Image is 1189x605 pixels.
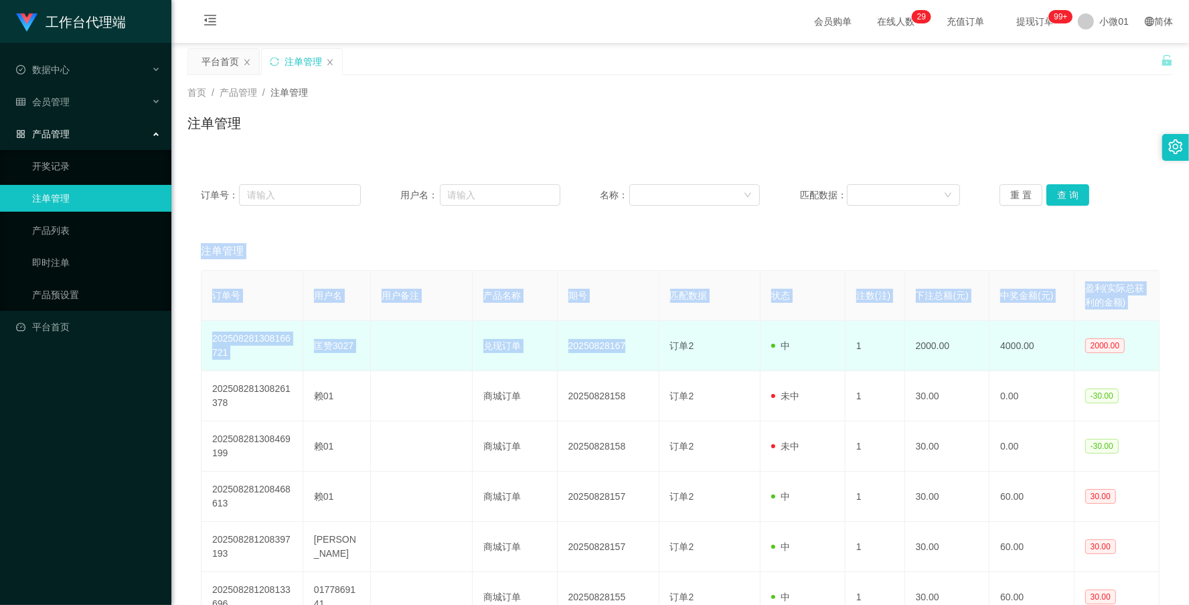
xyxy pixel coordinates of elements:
td: 2000.00 [905,321,990,371]
span: 订单2 [670,491,694,502]
a: 即时注单 [32,249,161,276]
td: 20250828157 [558,522,659,572]
span: 产品名称 [483,290,521,301]
span: 30.00 [1085,489,1116,504]
span: 期号 [568,290,587,301]
span: 2000.00 [1085,338,1125,353]
td: 商城订单 [473,371,558,421]
input: 请输入 [440,184,560,206]
span: -30.00 [1085,389,1119,403]
td: 赖01 [303,421,371,472]
td: 202508281308469199 [202,421,303,472]
span: 匹配数据 [670,290,708,301]
a: 产品预设置 [32,281,161,308]
a: 开奖记录 [32,153,161,180]
i: 图标： menu-fold [187,1,233,44]
td: 1 [846,522,905,572]
span: 注单管理 [270,87,308,98]
font: 会员管理 [32,96,70,107]
a: 图标： 仪表板平台首页 [16,314,161,340]
h1: 工作台代理端 [46,1,126,44]
h1: 注单管理 [187,113,241,133]
td: [PERSON_NAME] [303,522,371,572]
td: 4000.00 [989,321,1075,371]
span: / [212,87,214,98]
i: 图标： 同步 [270,57,279,66]
span: 用户名： [400,188,439,202]
td: 1 [846,371,905,421]
font: 数据中心 [32,64,70,75]
span: 产品管理 [220,87,257,98]
sup: 29 [912,10,931,23]
td: 1 [846,472,905,522]
font: 中 [781,491,790,502]
td: 60.00 [989,522,1075,572]
font: 简体 [1154,16,1173,27]
span: 订单2 [670,391,694,401]
i: 图标： 向下 [944,191,952,200]
span: 下注总额(元) [916,290,969,301]
td: 1 [846,321,905,371]
span: 用户名 [314,290,342,301]
span: 30.00 [1085,539,1116,554]
span: 订单号 [212,290,240,301]
td: 匡赞3027 [303,321,371,371]
span: 订单2 [670,541,694,552]
td: 0.00 [989,371,1075,421]
input: 请输入 [239,184,361,206]
i: 图标： 向下 [744,191,752,200]
span: 状态 [771,290,790,301]
span: 首页 [187,87,206,98]
i: 图标： 关闭 [326,58,334,66]
font: 产品管理 [32,129,70,139]
td: 商城订单 [473,421,558,472]
font: 充值订单 [947,16,984,27]
span: 匹配数据： [800,188,847,202]
font: 未中 [781,391,799,401]
td: 20250828158 [558,371,659,421]
td: 赖01 [303,472,371,522]
button: 重 置 [1000,184,1042,206]
td: 30.00 [905,371,990,421]
td: 20250828157 [558,472,659,522]
span: 名称： [601,188,629,202]
td: 1 [846,421,905,472]
font: 中 [781,340,790,351]
p: 2 [917,10,922,23]
div: 平台首页 [202,49,239,74]
td: 202508281308261378 [202,371,303,421]
td: 20250828158 [558,421,659,472]
td: 20250828167 [558,321,659,371]
td: 202508281208468613 [202,472,303,522]
span: 注单管理 [201,243,244,259]
i: 图标： 关闭 [243,58,251,66]
td: 赖01 [303,371,371,421]
td: 商城订单 [473,522,558,572]
span: 用户备注 [382,290,419,301]
a: 工作台代理端 [16,16,126,27]
span: 注数(注) [856,290,890,301]
td: 商城订单 [473,472,558,522]
i: 图标： global [1145,17,1154,26]
font: 未中 [781,441,799,452]
span: 订单2 [670,592,694,602]
img: logo.9652507e.png [16,13,37,32]
p: 9 [921,10,926,23]
button: 查 询 [1046,184,1089,206]
a: 注单管理 [32,185,161,212]
span: 订单2 [670,340,694,351]
i: 图标： check-circle-o [16,65,25,74]
font: 中 [781,592,790,602]
span: 30.00 [1085,590,1116,604]
i: 图标： 设置 [1168,139,1183,154]
td: 202508281208397193 [202,522,303,572]
span: / [262,87,265,98]
font: 中 [781,541,790,552]
span: -30.00 [1085,439,1119,454]
td: 兑现订单 [473,321,558,371]
td: 202508281308166721 [202,321,303,371]
i: 图标： AppStore-O [16,129,25,139]
td: 30.00 [905,472,990,522]
td: 30.00 [905,522,990,572]
td: 30.00 [905,421,990,472]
